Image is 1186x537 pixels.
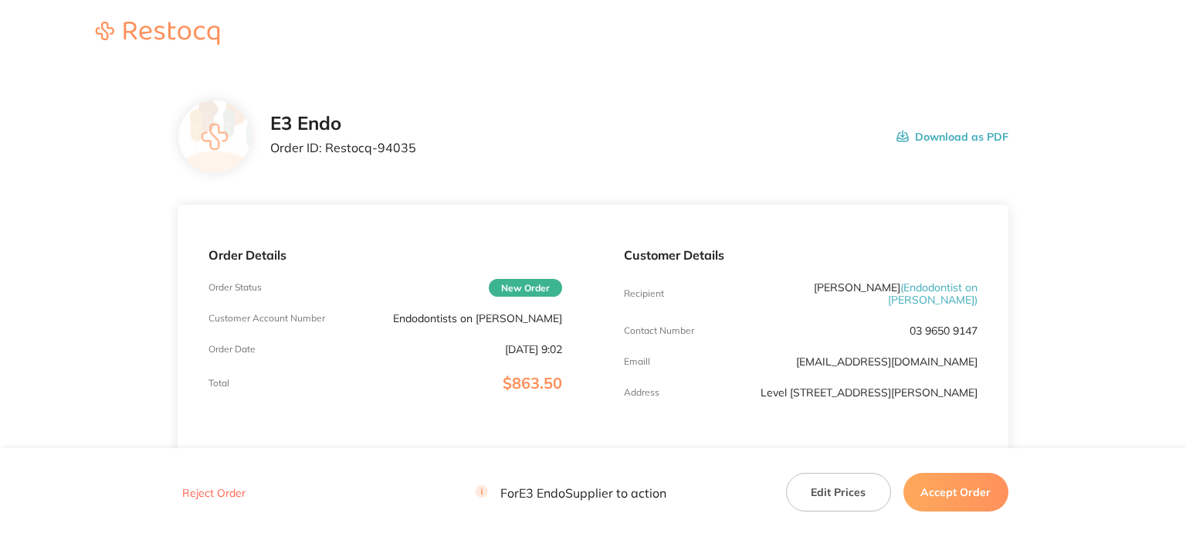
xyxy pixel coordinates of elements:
[476,485,666,500] p: For E3 Endo Supplier to action
[393,312,562,325] p: Endodontists on [PERSON_NAME]
[208,282,262,293] p: Order Status
[888,280,978,307] span: ( Endodontist on [PERSON_NAME] )
[80,22,235,45] img: Restocq logo
[903,473,1008,512] button: Accept Order
[624,356,650,367] p: Emaill
[208,313,325,324] p: Customer Account Number
[624,387,659,398] p: Address
[208,248,562,262] p: Order Details
[270,113,416,134] h2: E3 Endo
[786,473,891,512] button: Edit Prices
[80,22,235,47] a: Restocq logo
[208,344,256,355] p: Order Date
[270,141,416,155] p: Order ID: Restocq- 94035
[761,386,978,399] p: Level [STREET_ADDRESS][PERSON_NAME]
[503,373,562,393] span: $863.50
[624,288,664,299] p: Recipient
[208,378,229,389] p: Total
[896,113,1008,161] button: Download as PDF
[624,248,978,262] p: Customer Details
[178,486,250,500] button: Reject Order
[796,355,978,369] a: [EMAIL_ADDRESS][DOMAIN_NAME]
[489,279,562,297] span: New Order
[742,281,978,306] p: [PERSON_NAME]
[505,343,562,355] p: [DATE] 9:02
[624,325,694,336] p: Contact Number
[910,325,978,337] p: 03 9650 9147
